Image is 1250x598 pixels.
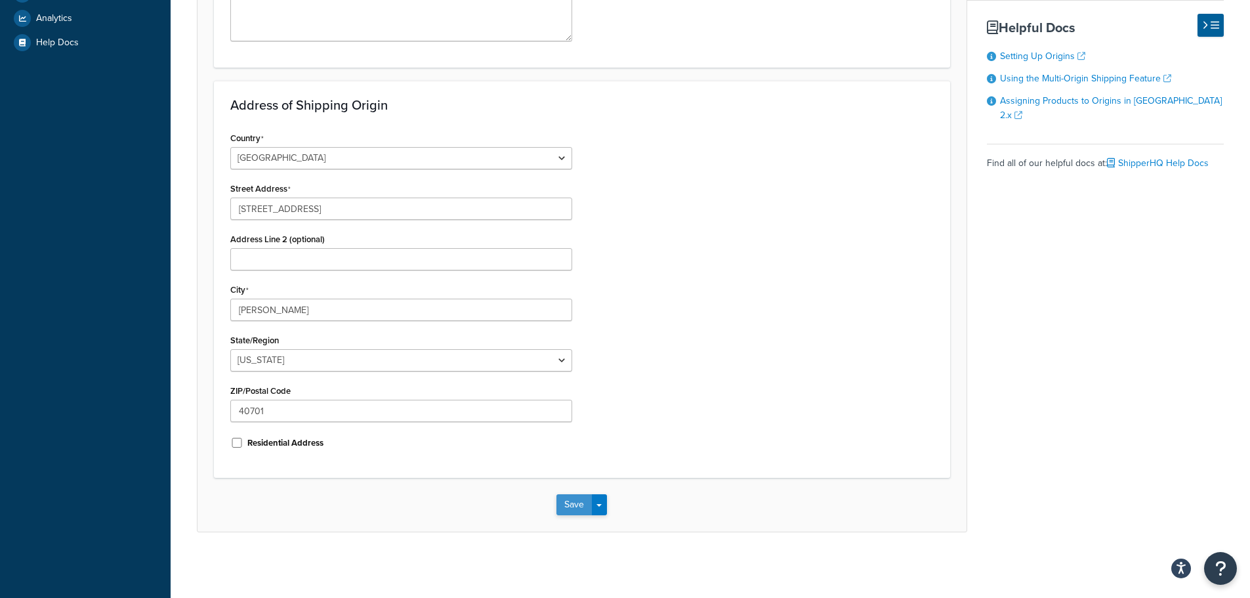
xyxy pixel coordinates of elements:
[1198,14,1224,37] button: Hide Help Docs
[230,234,325,244] label: Address Line 2 (optional)
[1107,156,1209,170] a: ShipperHQ Help Docs
[556,494,592,515] button: Save
[247,437,323,449] label: Residential Address
[36,37,79,49] span: Help Docs
[10,31,161,54] a: Help Docs
[987,20,1224,35] h3: Helpful Docs
[230,184,291,194] label: Street Address
[1000,94,1222,122] a: Assigning Products to Origins in [GEOGRAPHIC_DATA] 2.x
[987,144,1224,173] div: Find all of our helpful docs at:
[1000,49,1085,63] a: Setting Up Origins
[1000,72,1171,85] a: Using the Multi-Origin Shipping Feature
[230,285,249,295] label: City
[1204,552,1237,585] button: Open Resource Center
[230,98,934,112] h3: Address of Shipping Origin
[10,7,161,30] a: Analytics
[230,386,291,396] label: ZIP/Postal Code
[36,13,72,24] span: Analytics
[230,335,279,345] label: State/Region
[230,133,264,144] label: Country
